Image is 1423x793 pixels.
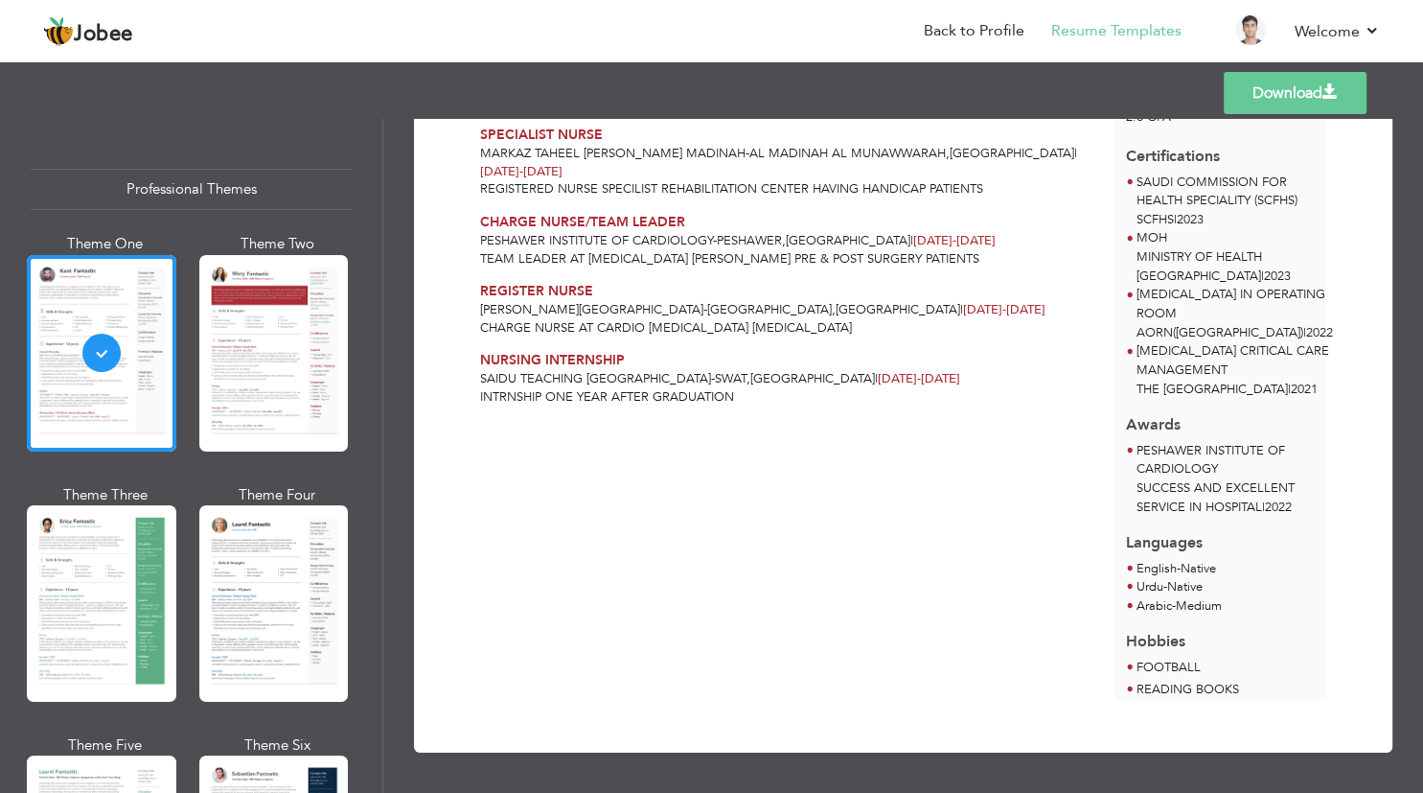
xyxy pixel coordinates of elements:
[1262,499,1265,516] span: |
[750,370,875,387] span: [GEOGRAPHIC_DATA]
[703,301,707,318] span: -
[43,16,133,47] a: Jobee
[946,145,950,162] span: ,
[480,145,746,162] span: MARKAZ TAHEEL [PERSON_NAME] MADINAH
[711,370,715,387] span: -
[1136,560,1216,579] li: Native
[31,485,180,505] div: Theme Three
[913,232,996,249] span: [DATE]
[470,319,1105,338] div: CHARGE NURSE AT CARDIO [MEDICAL_DATA] [MEDICAL_DATA]
[31,735,180,756] div: Theme Five
[1303,324,1306,341] span: |
[1163,578,1167,595] span: -
[924,20,1024,42] a: Back to Profile
[1136,211,1316,230] p: SCFHS 2023
[1136,578,1222,597] li: Native
[746,370,750,387] span: ,
[1136,442,1285,478] span: PESHAWER INSTITUTE OF CARDIOLOGY
[31,234,180,254] div: Theme One
[1224,72,1366,114] a: Download
[715,370,746,387] span: SWAT
[878,370,960,387] span: [DATE]
[950,145,1074,162] span: [GEOGRAPHIC_DATA]
[1126,400,1181,436] span: Awards
[480,163,523,180] span: [DATE]
[1136,381,1333,400] p: THE [GEOGRAPHIC_DATA] 2021
[1235,14,1266,45] img: Profile Img
[31,169,352,210] div: Professional Themes
[786,232,910,249] span: [GEOGRAPHIC_DATA]
[74,24,133,45] span: Jobee
[836,301,960,318] span: [GEOGRAPHIC_DATA]
[470,250,1105,268] div: TEAM LEADER AT [MEDICAL_DATA] [PERSON_NAME] PRE & POST SURGERY PATIENTS
[43,16,74,47] img: jobee.io
[717,232,782,249] span: PESHAWER
[1136,229,1167,246] span: MOH
[1174,211,1177,228] span: |
[878,370,921,387] span: [DATE]
[707,301,832,318] span: [GEOGRAPHIC_DATA]
[1177,560,1181,577] span: -
[1265,499,1292,516] span: 2022
[917,370,921,387] span: -
[480,351,625,369] span: NURSING INTERNSHIP
[1002,301,1006,318] span: -
[470,388,1105,407] div: INTRNSHIP ONE YEAR AFTER GRADUATION
[713,232,717,249] span: -
[1295,20,1380,43] a: Welcome
[1136,248,1333,287] p: MINISTRY OF HEALTH [GEOGRAPHIC_DATA] 2023
[203,485,353,505] div: Theme Four
[480,126,603,144] span: SPECIALIST NURSE
[1288,381,1291,398] span: |
[1136,286,1325,322] span: [MEDICAL_DATA] IN OPERATING ROOM
[1051,20,1182,42] a: Resume Templates
[480,282,593,300] span: REGISTER NURSE
[749,145,946,162] span: AL MADINAH AL MUNAWWARAH
[480,370,711,387] span: SAIDU TEACHING [GEOGRAPHIC_DATA]
[1074,145,1077,162] span: |
[480,213,685,231] span: CHARGE NURSE/TEAM LEADER
[913,232,956,249] span: [DATE]
[1136,659,1201,676] span: FOOTBALL
[1261,268,1264,285] span: |
[1126,631,1185,652] span: Hobbies
[480,232,713,249] span: PESHAWER INSTITUTE OF CARDIOLOGY
[203,234,353,254] div: Theme Two
[1172,597,1176,615] span: -
[1136,560,1177,577] span: English
[203,735,353,756] div: Theme Six
[1136,597,1222,617] li: Medium
[746,145,749,162] span: -
[1136,324,1333,343] p: AORN([GEOGRAPHIC_DATA]) 2022
[1136,578,1163,595] span: Urdu
[1126,131,1220,168] span: Certifications
[963,301,1006,318] span: [DATE]
[519,163,523,180] span: -
[875,370,878,387] span: |
[1136,681,1239,698] span: READING BOOKS
[1136,597,1172,615] span: Arabic
[470,180,1105,198] div: REGISTERED NURSE SPECILIST REHABILITATION CENTER HAVING HANDICAP PATIENTS
[832,301,836,318] span: ,
[480,163,562,180] span: [DATE]
[952,232,956,249] span: -
[1136,342,1329,379] span: [MEDICAL_DATA] CRITICAL CARE MANAGEMENT
[782,232,786,249] span: ,
[1126,518,1203,554] span: Languages
[963,301,1045,318] span: [DATE]
[1136,479,1295,516] span: SUCCESS AND EXCELLENT SERVICE IN HOSPITAL
[480,301,703,318] span: [PERSON_NAME][GEOGRAPHIC_DATA]
[910,232,913,249] span: |
[960,301,963,318] span: |
[1136,174,1297,210] span: SAUDI COMMISSION FOR HEALTH SPECIALITY (SCFHS)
